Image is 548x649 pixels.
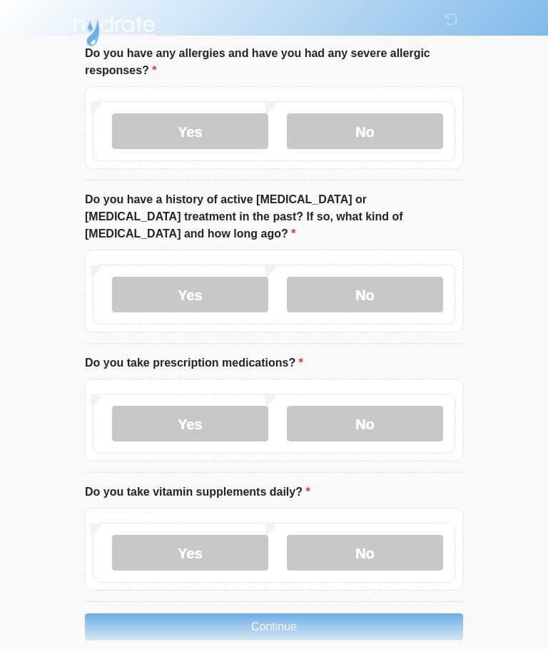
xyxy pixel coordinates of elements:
label: Do you take prescription medications? [85,354,303,372]
label: No [287,535,443,571]
label: Yes [112,113,268,149]
label: No [287,406,443,441]
label: Do you take vitamin supplements daily? [85,484,310,501]
label: Do you have any allergies and have you had any severe allergic responses? [85,45,463,79]
label: Do you have a history of active [MEDICAL_DATA] or [MEDICAL_DATA] treatment in the past? If so, wh... [85,191,463,242]
img: Hydrate IV Bar - Arcadia Logo [71,11,158,47]
label: No [287,113,443,149]
label: No [287,277,443,312]
label: Yes [112,535,268,571]
button: Continue [85,613,463,640]
label: Yes [112,406,268,441]
label: Yes [112,277,268,312]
